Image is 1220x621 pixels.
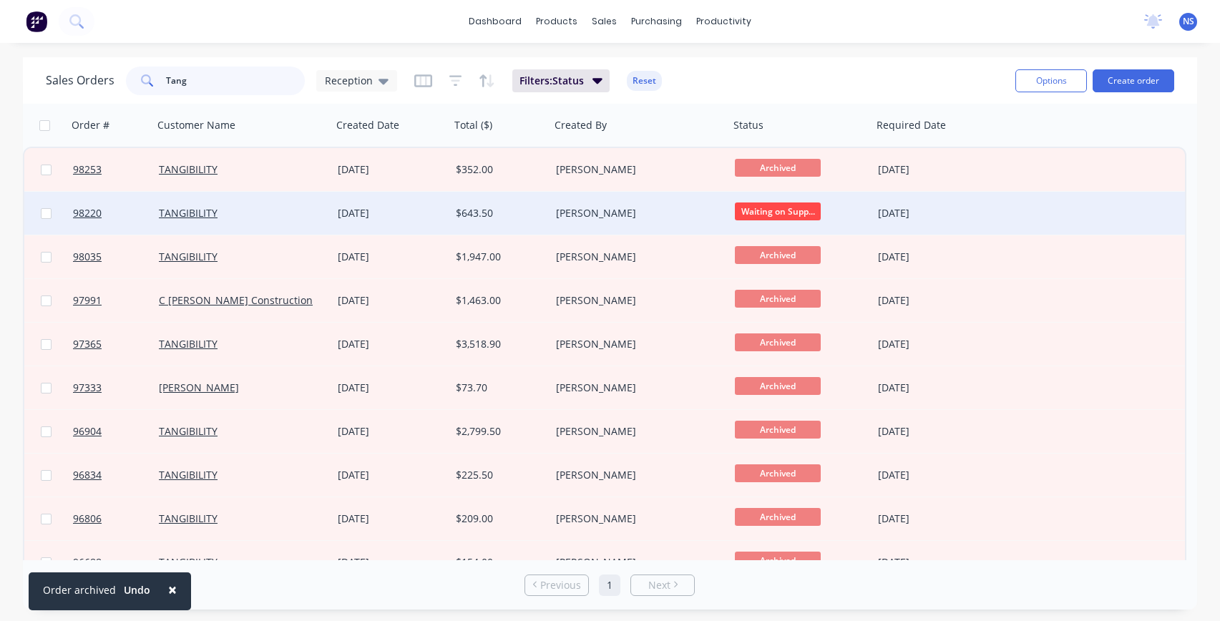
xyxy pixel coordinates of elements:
div: $3,518.90 [456,337,540,351]
div: $352.00 [456,162,540,177]
span: Waiting on Supp... [735,202,821,220]
div: [DATE] [878,468,992,482]
a: [PERSON_NAME] [159,381,239,394]
div: [DATE] [878,206,992,220]
a: dashboard [462,11,529,32]
div: [PERSON_NAME] [556,250,715,264]
span: Archived [735,377,821,395]
div: [PERSON_NAME] [556,162,715,177]
div: [DATE] [878,424,992,439]
div: $1,947.00 [456,250,540,264]
div: [DATE] [338,512,444,526]
span: Archived [735,159,821,177]
span: Reception [325,73,373,88]
a: 96688 [73,541,159,584]
a: 97333 [73,366,159,409]
span: 96806 [73,512,102,526]
span: Archived [735,333,821,351]
span: 96688 [73,555,102,569]
div: Required Date [877,118,946,132]
button: Undo [116,580,158,601]
img: Factory [26,11,47,32]
div: [PERSON_NAME] [556,468,715,482]
button: Options [1015,69,1087,92]
div: [DATE] [878,381,992,395]
span: 97991 [73,293,102,308]
a: Next page [631,578,694,592]
span: 98035 [73,250,102,264]
div: Total ($) [454,118,492,132]
div: Order # [72,118,109,132]
span: Archived [735,421,821,439]
input: Search... [166,67,306,95]
span: 98253 [73,162,102,177]
div: products [529,11,585,32]
button: Create order [1093,69,1174,92]
a: TANGIBILITY [159,337,218,351]
div: [DATE] [338,162,444,177]
span: 96834 [73,468,102,482]
span: NS [1183,15,1194,28]
span: Archived [735,508,821,526]
div: [DATE] [338,468,444,482]
h1: Sales Orders [46,74,114,87]
div: [PERSON_NAME] [556,512,715,526]
button: Reset [627,71,662,91]
a: 98220 [73,192,159,235]
div: [DATE] [338,206,444,220]
div: Status [733,118,763,132]
a: 96834 [73,454,159,497]
span: Archived [735,464,821,482]
div: Customer Name [157,118,235,132]
div: [DATE] [878,337,992,351]
div: $209.00 [456,512,540,526]
div: $73.70 [456,381,540,395]
div: $2,799.50 [456,424,540,439]
a: TANGIBILITY [159,555,218,569]
div: [DATE] [338,381,444,395]
a: 97991 [73,279,159,322]
a: TANGIBILITY [159,468,218,481]
div: [DATE] [338,337,444,351]
div: [PERSON_NAME] [556,381,715,395]
div: productivity [689,11,758,32]
span: Archived [735,246,821,264]
a: 96806 [73,497,159,540]
span: Archived [735,290,821,308]
ul: Pagination [519,574,701,596]
div: [DATE] [338,250,444,264]
div: purchasing [624,11,689,32]
a: 98253 [73,148,159,191]
span: × [168,580,177,600]
span: 97333 [73,381,102,395]
span: 96904 [73,424,102,439]
div: Created By [555,118,607,132]
a: TANGIBILITY [159,250,218,263]
button: Close [154,572,191,607]
div: [PERSON_NAME] [556,337,715,351]
a: 97365 [73,323,159,366]
div: $225.50 [456,468,540,482]
span: Archived [735,552,821,569]
div: Order archived [43,582,116,597]
div: [DATE] [338,555,444,569]
span: Previous [540,578,581,592]
div: [DATE] [338,424,444,439]
div: [PERSON_NAME] [556,293,715,308]
div: [PERSON_NAME] [556,555,715,569]
a: TANGIBILITY [159,206,218,220]
a: C [PERSON_NAME] Construction [159,293,313,307]
div: [DATE] [878,162,992,177]
div: $643.50 [456,206,540,220]
div: [PERSON_NAME] [556,424,715,439]
a: TANGIBILITY [159,424,218,438]
a: TANGIBILITY [159,162,218,176]
div: sales [585,11,624,32]
div: [DATE] [878,512,992,526]
div: [DATE] [338,293,444,308]
a: 98035 [73,235,159,278]
div: [DATE] [878,293,992,308]
button: Filters:Status [512,69,610,92]
div: [PERSON_NAME] [556,206,715,220]
div: $154.00 [456,555,540,569]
